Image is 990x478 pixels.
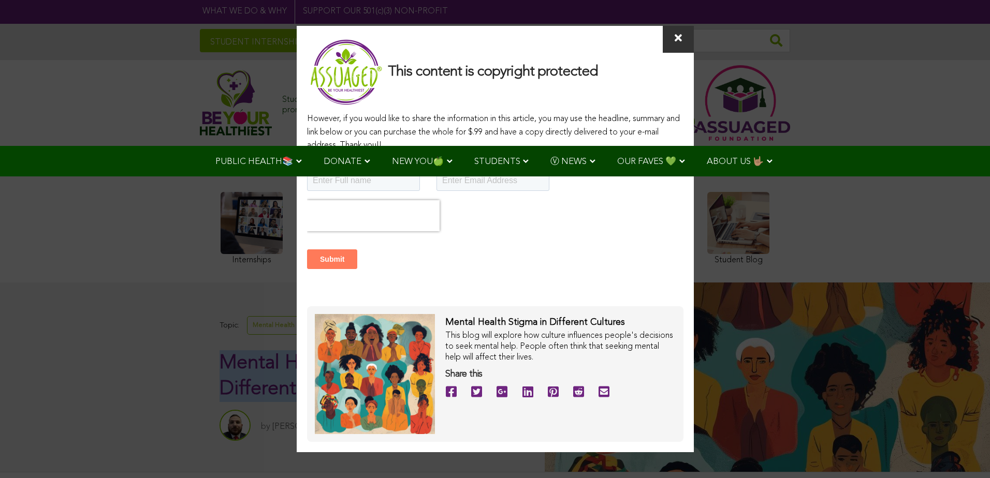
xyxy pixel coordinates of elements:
span: Ⓥ NEWS [550,157,587,166]
span: DONATE [324,157,361,166]
h4: Share this [445,368,676,380]
h3: This content is copyright protected [307,36,683,108]
span: PUBLIC HEALTH📚 [215,157,293,166]
div: This blog will explore how culture influences people's decisions to seek mental help. People ofte... [445,331,676,363]
span: Mental Health Stigma in Different Cultures [445,318,625,327]
iframe: Chat Widget [938,428,990,478]
iframe: Form 0 [307,158,683,306]
span: OUR FAVES 💚 [617,157,676,166]
span: NEW YOU🍏 [392,157,444,166]
span: STUDENTS [474,157,520,166]
img: Assuaged Logo [307,36,385,108]
div: Navigation Menu [200,146,790,176]
span: ABOUT US 🤟🏽 [707,157,764,166]
img: copyright image [315,314,435,434]
p: However, if you would like to share the information in this article, you may use the headline, su... [307,113,683,153]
